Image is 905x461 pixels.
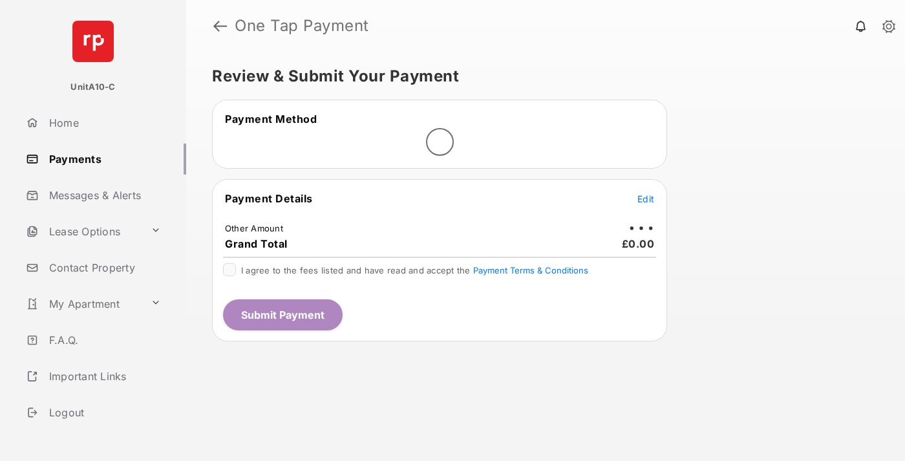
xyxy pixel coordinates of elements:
[473,265,588,275] button: I agree to the fees listed and have read and accept the
[21,144,186,175] a: Payments
[21,361,166,392] a: Important Links
[21,107,186,138] a: Home
[223,299,343,330] button: Submit Payment
[21,216,145,247] a: Lease Options
[21,288,145,319] a: My Apartment
[225,192,313,205] span: Payment Details
[21,180,186,211] a: Messages & Alerts
[72,21,114,62] img: svg+xml;base64,PHN2ZyB4bWxucz0iaHR0cDovL3d3dy53My5vcmcvMjAwMC9zdmciIHdpZHRoPSI2NCIgaGVpZ2h0PSI2NC...
[212,69,869,84] h5: Review & Submit Your Payment
[235,18,369,34] strong: One Tap Payment
[224,222,284,234] td: Other Amount
[622,237,655,250] span: £0.00
[21,325,186,356] a: F.A.Q.
[225,113,317,125] span: Payment Method
[637,193,654,204] span: Edit
[241,265,588,275] span: I agree to the fees listed and have read and accept the
[225,237,288,250] span: Grand Total
[21,252,186,283] a: Contact Property
[70,81,115,94] p: UnitA10-C
[637,192,654,205] button: Edit
[21,397,186,428] a: Logout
